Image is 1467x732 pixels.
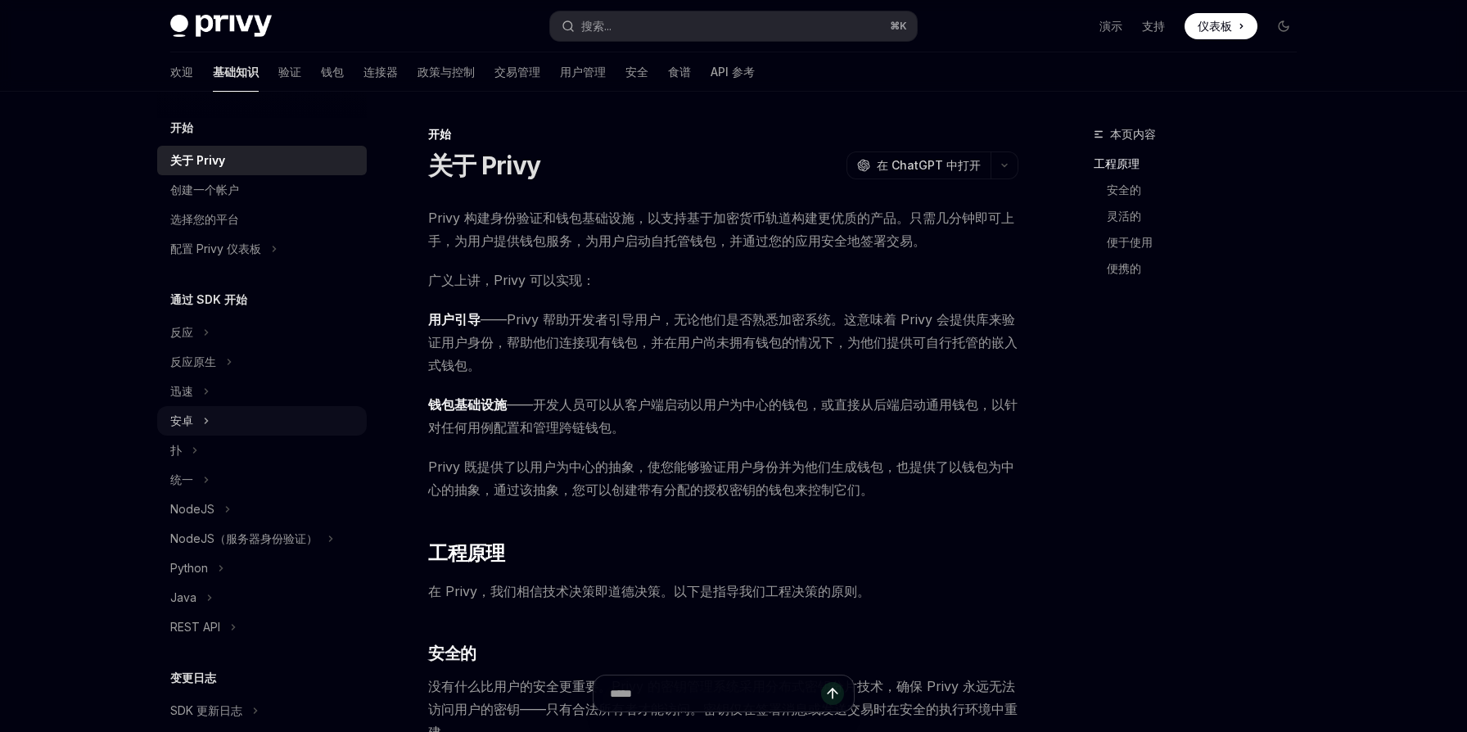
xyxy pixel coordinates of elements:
font: 关于 Privy [170,153,225,167]
a: 基础知识 [213,52,259,92]
font: 配置 Privy 仪表板 [170,242,261,255]
font: 广义上讲，Privy 可以实现： [428,272,595,288]
font: ——开发人员可以从客户端启动以用户为中心的钱包，或直接从后端启动通用钱包，以针对任何用例配置和管理跨链钱包。 [428,396,1018,436]
font: 灵活的 [1107,209,1141,223]
a: 便于使用 [1107,229,1310,255]
a: 仪表板 [1185,13,1257,39]
font: 钱包基础设施 [428,396,507,413]
a: 交易管理 [494,52,540,92]
font: 演示 [1099,19,1122,33]
a: API 参考 [711,52,755,92]
font: 反应原生 [170,355,216,368]
img: 深色标志 [170,15,272,38]
a: 连接器 [363,52,398,92]
button: 切换暗模式 [1271,13,1297,39]
font: 验证 [278,65,301,79]
font: 用户引导 [428,311,481,328]
a: 选择您的平台 [157,205,367,234]
font: 交易管理 [494,65,540,79]
font: Python [170,561,208,575]
font: 统一 [170,472,193,486]
font: Java [170,590,196,604]
a: 工程原理 [1094,151,1310,177]
a: 创建一个帐户 [157,175,367,205]
font: 开始 [170,120,193,134]
font: 安全的 [428,644,476,663]
font: REST API [170,620,220,634]
font: 钱包 [321,65,344,79]
a: 欢迎 [170,52,193,92]
button: 搜索...⌘K [550,11,917,41]
font: 便于使用 [1107,235,1153,249]
font: Privy 既提供了以用户为中心的抽象，使您能够验证用户身份并为他们生成钱包，也提供了以钱包为中心的抽象，通过该抽象，您可以创建带有分配的授权密钥的钱包来控制它们。 [428,459,1014,498]
font: 反应 [170,325,193,339]
font: 选择您的平台 [170,212,239,226]
font: 创建一个帐户 [170,183,239,197]
a: 演示 [1099,18,1122,34]
a: 关于 Privy [157,146,367,175]
font: ——Privy 帮助开发者引导用户，无论他们是否熟悉加密系统。这意味着 Privy 会提供库来验证用户身份，帮助他们连接现有钱包，并在用户尚未拥有钱包的情况下，为他们提供可自行托管的嵌入式钱包。 [428,311,1018,373]
font: 政策与控制 [418,65,475,79]
a: 支持 [1142,18,1165,34]
font: Privy 构建身份验证和钱包基础设施，以支持基于加密货币轨道构建更优质的产品。只需几分钟即可上手，为用户提供钱包服务，为用户启动自托管钱包，并通过您的应用安全地签署交易。 [428,210,1014,249]
font: 工程原理 [428,541,505,565]
font: SDK 更新日志 [170,703,242,717]
font: 在 Privy，我们相信技术决策即道德决策。以下是指导我们工程决策的原则。 [428,583,870,599]
a: 安全 [625,52,648,92]
font: 食谱 [668,65,691,79]
font: 搜索... [581,19,612,33]
font: 关于 Privy [428,151,540,180]
font: K [900,20,907,32]
font: 安全 [625,65,648,79]
font: 本页内容 [1110,127,1156,141]
font: 通过 SDK 开始 [170,292,247,306]
font: 扑 [170,443,182,457]
a: 钱包 [321,52,344,92]
font: API 参考 [711,65,755,79]
font: ⌘ [890,20,900,32]
font: 基础知识 [213,65,259,79]
a: 食谱 [668,52,691,92]
font: 支持 [1142,19,1165,33]
font: 安卓 [170,413,193,427]
font: 用户管理 [560,65,606,79]
font: 变更日志 [170,671,216,685]
font: 开始 [428,127,451,141]
font: 安全的 [1107,183,1141,197]
button: 在 ChatGPT 中打开 [846,151,991,179]
button: 发送消息 [821,682,844,705]
font: NodeJS（服务器身份验证） [170,531,318,545]
font: 工程原理 [1094,156,1140,170]
font: NodeJS [170,502,214,516]
font: 便携的 [1107,261,1141,275]
a: 验证 [278,52,301,92]
font: 仪表板 [1198,19,1232,33]
a: 灵活的 [1107,203,1310,229]
a: 安全的 [1107,177,1310,203]
a: 用户管理 [560,52,606,92]
font: 迅速 [170,384,193,398]
a: 政策与控制 [418,52,475,92]
font: 连接器 [363,65,398,79]
font: 欢迎 [170,65,193,79]
a: 便携的 [1107,255,1310,282]
font: 在 ChatGPT 中打开 [877,158,981,172]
